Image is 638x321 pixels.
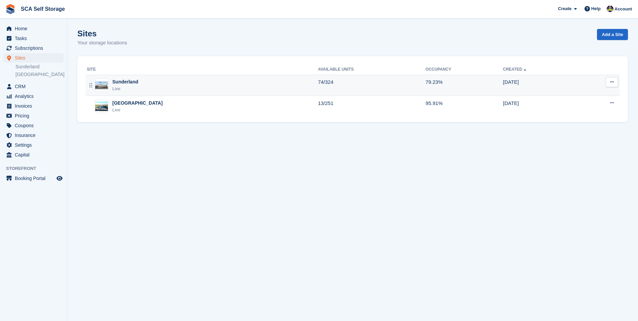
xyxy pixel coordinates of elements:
span: Insurance [15,131,55,140]
a: menu [3,140,64,150]
td: 13/251 [318,96,425,117]
span: Analytics [15,92,55,101]
img: Image of Sunderland site [95,81,108,89]
a: menu [3,53,64,63]
span: Invoices [15,101,55,111]
a: menu [3,34,64,43]
h1: Sites [77,29,127,38]
span: Storefront [6,165,67,172]
a: menu [3,24,64,33]
span: Help [591,5,601,12]
a: Sunderland [15,64,64,70]
div: [GEOGRAPHIC_DATA] [112,100,163,107]
a: SCA Self Storage [18,3,68,14]
span: Settings [15,140,55,150]
td: [DATE] [503,96,577,117]
span: Capital [15,150,55,159]
span: Tasks [15,34,55,43]
td: [DATE] [503,75,577,96]
a: Add a Site [597,29,628,40]
a: menu [3,82,64,91]
a: [GEOGRAPHIC_DATA] [15,71,64,78]
span: Sites [15,53,55,63]
span: Account [614,6,632,12]
a: menu [3,111,64,120]
a: Created [503,67,528,72]
th: Site [85,64,318,75]
a: Preview store [55,174,64,182]
td: 79.23% [425,75,503,96]
a: menu [3,43,64,53]
th: Occupancy [425,64,503,75]
span: Home [15,24,55,33]
div: Live [112,107,163,113]
span: Booking Portal [15,174,55,183]
a: menu [3,121,64,130]
span: Coupons [15,121,55,130]
span: CRM [15,82,55,91]
th: Available Units [318,64,425,75]
a: menu [3,101,64,111]
span: Create [558,5,571,12]
a: menu [3,92,64,101]
img: Image of Sheffield site [95,102,108,111]
img: stora-icon-8386f47178a22dfd0bd8f6a31ec36ba5ce8667c1dd55bd0f319d3a0aa187defe.svg [5,4,15,14]
p: Your storage locations [77,39,127,47]
a: menu [3,174,64,183]
span: Pricing [15,111,55,120]
td: 74/324 [318,75,425,96]
a: menu [3,131,64,140]
span: Subscriptions [15,43,55,53]
img: Thomas Webb [607,5,613,12]
a: menu [3,150,64,159]
td: 95.91% [425,96,503,117]
div: Live [112,85,138,92]
div: Sunderland [112,78,138,85]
